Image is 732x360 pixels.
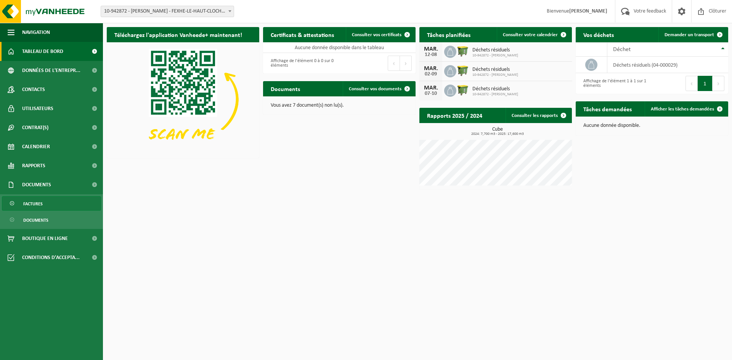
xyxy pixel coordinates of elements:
div: 07-10 [423,91,438,96]
h2: Certificats & attestations [263,27,342,42]
h2: Documents [263,81,308,96]
h2: Tâches planifiées [419,27,478,42]
span: Rapports [22,156,45,175]
span: Consulter vos certificats [352,32,401,37]
span: Consulter vos documents [349,86,401,91]
span: Afficher les tâches demandées [651,107,714,112]
button: Previous [685,76,698,91]
p: Aucune donnée disponible. [583,123,721,128]
span: 10-942872 - [PERSON_NAME] [472,53,518,58]
a: Consulter vos documents [343,81,415,96]
span: Déchets résiduels [472,47,518,53]
h2: Vos déchets [576,27,621,42]
span: 2024: 7,700 m3 - 2025: 17,600 m3 [423,132,572,136]
p: Vous avez 7 document(s) non lu(s). [271,103,408,108]
span: Navigation [22,23,50,42]
span: 10-942872 - VIEIRA LOPEZ CEDRIC - FEXHE-LE-HAUT-CLOCHER [101,6,234,17]
span: Documents [22,175,51,194]
button: Next [713,76,724,91]
span: Contrat(s) [22,118,48,137]
span: Factures [23,197,43,211]
img: Download de VHEPlus App [107,42,259,157]
div: MAR. [423,85,438,91]
button: Next [400,56,412,71]
a: Consulter votre calendrier [497,27,571,42]
div: Affichage de l'élément 0 à 0 sur 0 éléments [267,55,335,72]
span: Déchets résiduels [472,86,518,92]
span: Consulter votre calendrier [503,32,558,37]
button: 1 [698,76,713,91]
span: Données de l'entrepr... [22,61,80,80]
img: WB-1100-HPE-GN-50 [456,64,469,77]
a: Demander un transport [658,27,727,42]
h2: Rapports 2025 / 2024 [419,108,490,123]
span: Calendrier [22,137,50,156]
div: Affichage de l'élément 1 à 1 sur 1 éléments [579,75,648,92]
a: Factures [2,196,101,211]
h2: Téléchargez l'application Vanheede+ maintenant! [107,27,250,42]
span: Demander un transport [665,32,714,37]
strong: [PERSON_NAME] [569,8,607,14]
span: Documents [23,213,48,227]
a: Consulter vos certificats [346,27,415,42]
div: MAR. [423,66,438,72]
a: Documents [2,213,101,227]
span: Utilisateurs [22,99,53,118]
span: 10-942872 - [PERSON_NAME] [472,92,518,97]
div: 12-08 [423,52,438,58]
div: MAR. [423,46,438,52]
a: Consulter les rapports [506,108,571,123]
span: Conditions d'accepta... [22,248,80,267]
img: WB-1100-HPE-GN-50 [456,45,469,58]
span: Déchets résiduels [472,67,518,73]
span: Tableau de bord [22,42,63,61]
a: Afficher les tâches demandées [645,101,727,117]
span: Contacts [22,80,45,99]
h2: Tâches demandées [576,101,639,116]
button: Previous [388,56,400,71]
h3: Cube [423,127,572,136]
div: 02-09 [423,72,438,77]
td: Aucune donnée disponible dans le tableau [263,42,416,53]
span: Déchet [613,46,631,53]
img: WB-1100-HPE-GN-50 [456,83,469,96]
td: déchets résiduels (04-000029) [607,57,728,73]
span: 10-942872 - [PERSON_NAME] [472,73,518,77]
span: Boutique en ligne [22,229,68,248]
